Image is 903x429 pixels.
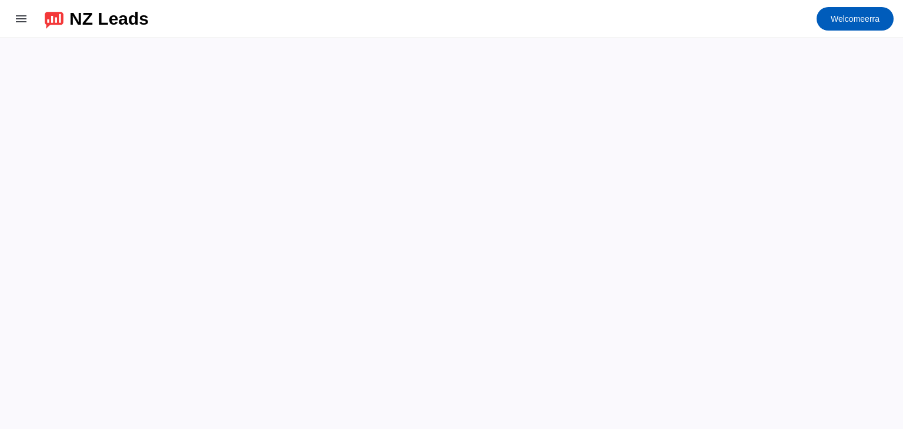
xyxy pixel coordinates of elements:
button: Welcomeerra [817,7,894,31]
span: Welcome [831,14,865,24]
div: NZ Leads [69,11,149,27]
img: logo [45,9,63,29]
span: erra [831,11,879,27]
mat-icon: menu [14,12,28,26]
